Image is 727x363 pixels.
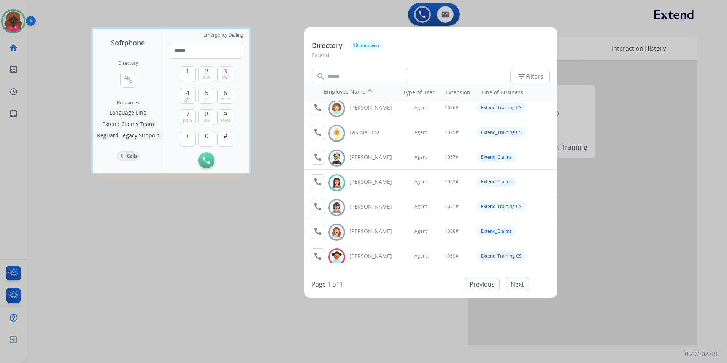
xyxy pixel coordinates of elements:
span: 1068# [445,228,459,234]
button: 0Calls [117,151,140,161]
mat-icon: call [313,227,322,236]
img: avatar [331,152,342,164]
span: wxyz [220,117,230,123]
span: Softphone [111,37,145,48]
span: 1075# [445,129,459,135]
button: 1 [180,66,196,82]
span: 1071# [445,204,459,210]
span: Agent [414,179,427,185]
button: Reguard Legacy Support [93,131,163,140]
div: LaSinia Oda [349,129,400,136]
span: Resources [117,100,139,106]
span: Agent [414,105,427,111]
div: [PERSON_NAME] [349,228,400,235]
span: Emergency Dialing [203,32,243,38]
mat-icon: call [313,153,322,162]
span: 4 [186,88,189,97]
button: Extend Claims Team [98,119,158,129]
span: 2 [205,67,208,76]
mat-icon: call [313,177,322,186]
button: 0 [198,131,214,147]
mat-icon: search [316,72,325,81]
div: [PERSON_NAME] [349,178,400,186]
span: 0 [205,131,208,140]
span: Filters [517,72,543,81]
img: avatar [331,177,342,189]
div: Extend_Claims [476,152,516,162]
button: Filters [510,69,550,84]
img: avatar [331,226,342,238]
mat-icon: call [313,103,322,112]
button: Language Line [106,108,150,117]
button: # [217,131,233,147]
div: Extend_Training CS [476,102,526,113]
span: 1069# [445,253,459,259]
img: avatar [331,127,342,139]
span: jkl [204,96,209,102]
span: 1 [186,67,189,76]
p: Directory [312,40,343,51]
img: call-button [203,157,210,164]
div: Extend_Training CS [476,201,526,212]
button: 5jkl [198,88,214,104]
p: Page [312,280,326,289]
button: 4ghi [180,88,196,104]
button: 6mno [217,88,233,104]
mat-icon: connect_without_contact [124,75,133,84]
p: 0.20.1027RC [685,349,719,358]
div: [PERSON_NAME] [349,104,400,111]
th: Extension [442,85,474,100]
p: 0 [119,153,125,159]
button: 18 members [350,40,383,51]
span: Agent [414,204,427,210]
span: Agent [414,228,427,234]
mat-icon: call [313,128,322,137]
p: Extend [312,51,550,65]
span: 3 [224,67,227,76]
mat-icon: call [313,202,322,211]
th: Line of Business [478,85,554,100]
p: of [332,280,338,289]
th: Type of user [392,85,438,100]
span: ghi [184,96,191,102]
img: avatar [331,103,342,115]
span: 1076# [445,105,459,111]
div: Extend_Claims [476,226,516,236]
span: 7 [186,110,189,119]
img: avatar [331,202,342,213]
th: Employee Name [320,84,389,101]
span: # [224,131,227,140]
h2: Directory [118,60,138,66]
span: tuv [203,117,210,123]
mat-icon: filter_list [517,72,526,81]
button: 2abc [198,66,214,82]
div: [PERSON_NAME] [349,252,400,260]
span: Agent [414,154,427,160]
mat-icon: arrow_upward [365,88,375,97]
button: 3def [217,66,233,82]
div: Extend_Claims [476,177,516,187]
span: def [222,74,229,80]
span: 1067# [445,154,459,160]
span: mno [221,96,230,102]
button: + [180,131,196,147]
button: 8tuv [198,109,214,125]
span: 1063# [445,179,459,185]
button: 7pqrs [180,109,196,125]
span: 8 [205,110,208,119]
span: 9 [224,110,227,119]
p: Calls [127,153,137,159]
span: + [186,131,189,140]
mat-icon: call [313,252,322,261]
button: 9wxyz [217,109,233,125]
span: Agent [414,129,427,135]
img: avatar [331,251,342,263]
span: abc [203,74,210,80]
div: [PERSON_NAME] [349,153,400,161]
div: Extend_Training CS [476,251,526,261]
span: 6 [224,88,227,97]
span: pqrs [183,117,192,123]
span: 5 [205,88,208,97]
div: Extend_Training CS [476,127,526,137]
div: [PERSON_NAME] [349,203,400,210]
